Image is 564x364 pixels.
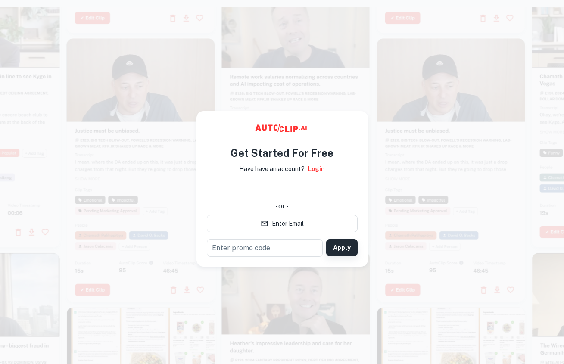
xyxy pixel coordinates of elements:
h4: Get Started For Free [231,145,333,161]
div: 使用 Google 账号登录。在新标签页中打开 [207,180,358,199]
button: Apply [326,239,358,256]
a: Login [308,164,325,174]
button: Enter Email [207,215,358,232]
input: Enter promo code [207,239,323,257]
p: Have have an account? [239,164,305,174]
div: - or - [207,201,358,212]
iframe: “使用 Google 账号登录”按钮 [203,180,362,199]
